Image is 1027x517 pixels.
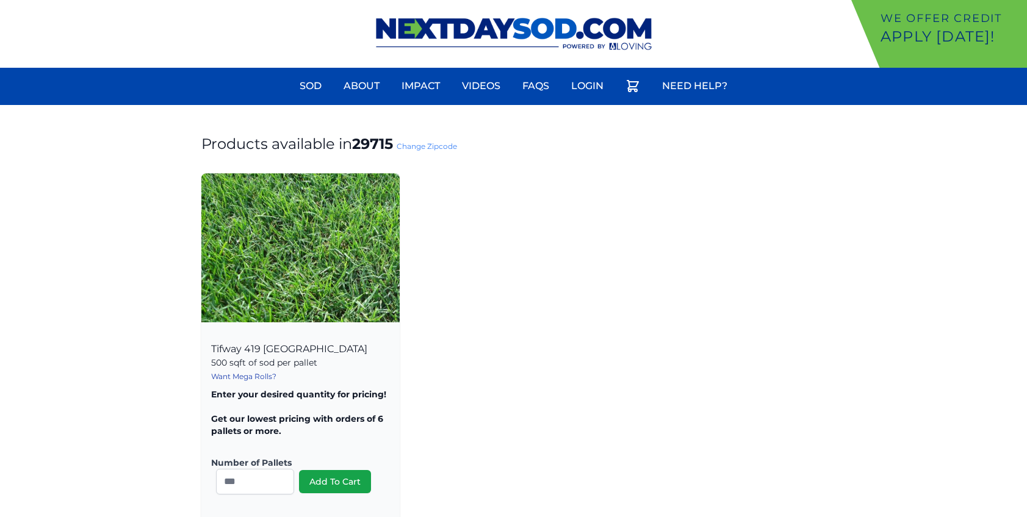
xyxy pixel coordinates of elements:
strong: 29715 [352,135,393,153]
a: Impact [394,71,447,101]
a: Videos [455,71,508,101]
a: Sod [292,71,329,101]
p: Enter your desired quantity for pricing! Get our lowest pricing with orders of 6 pallets or more. [211,388,390,437]
label: Number of Pallets [211,457,380,469]
p: 500 sqft of sod per pallet [211,356,390,369]
a: About [336,71,387,101]
p: We offer Credit [881,10,1022,27]
button: Add To Cart [299,470,371,493]
img: Tifway 419 Bermuda Product Image [201,173,400,322]
a: Change Zipcode [397,142,457,151]
a: Login [564,71,611,101]
a: FAQs [515,71,557,101]
a: Need Help? [655,71,735,101]
a: Want Mega Rolls? [211,372,276,381]
p: Apply [DATE]! [881,27,1022,46]
h1: Products available in [201,134,826,154]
